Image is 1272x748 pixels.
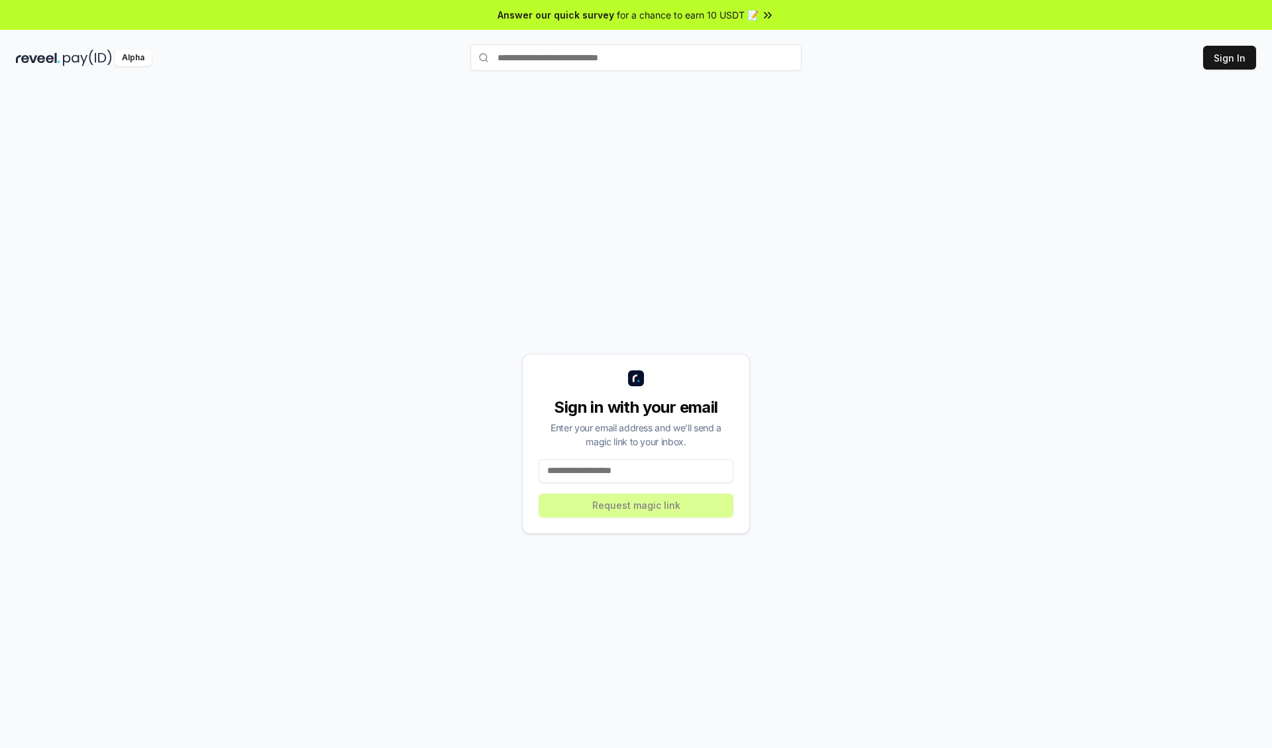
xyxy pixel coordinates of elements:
img: reveel_dark [16,50,60,66]
button: Sign In [1203,46,1256,70]
div: Alpha [115,50,152,66]
img: logo_small [628,370,644,386]
div: Sign in with your email [539,397,733,418]
img: pay_id [63,50,112,66]
div: Enter your email address and we’ll send a magic link to your inbox. [539,421,733,449]
span: for a chance to earn 10 USDT 📝 [617,8,759,22]
span: Answer our quick survey [498,8,614,22]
